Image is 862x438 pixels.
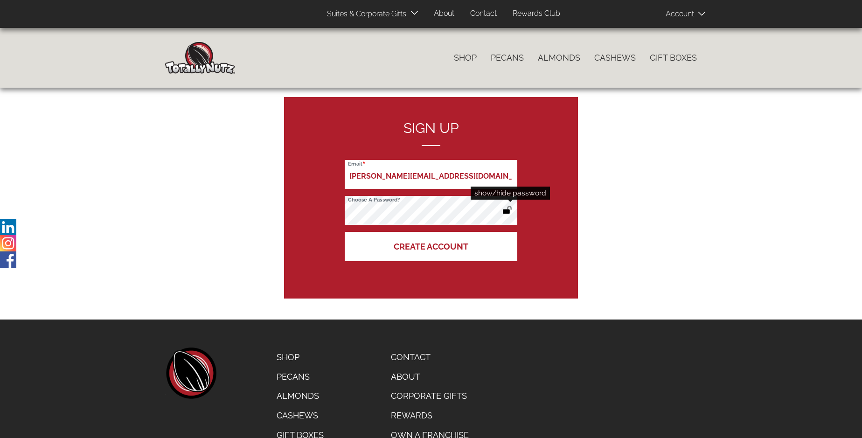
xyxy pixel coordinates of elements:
div: show/hide password [471,187,550,200]
a: Contact [384,348,476,367]
a: Gift Boxes [643,48,704,68]
img: Home [165,42,235,74]
a: About [427,5,461,23]
a: Shop [447,48,484,68]
a: Almonds [270,386,331,406]
button: Create Account [345,232,517,261]
a: Shop [270,348,331,367]
a: Cashews [587,48,643,68]
a: Cashews [270,406,331,425]
a: Suites & Corporate Gifts [320,5,409,23]
h2: Sign up [345,120,517,146]
a: Corporate Gifts [384,386,476,406]
a: home [165,348,216,399]
a: Rewards Club [506,5,567,23]
a: Contact [463,5,504,23]
a: Pecans [270,367,331,387]
a: Pecans [484,48,531,68]
a: Rewards [384,406,476,425]
a: About [384,367,476,387]
a: Almonds [531,48,587,68]
input: Email [345,160,517,189]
